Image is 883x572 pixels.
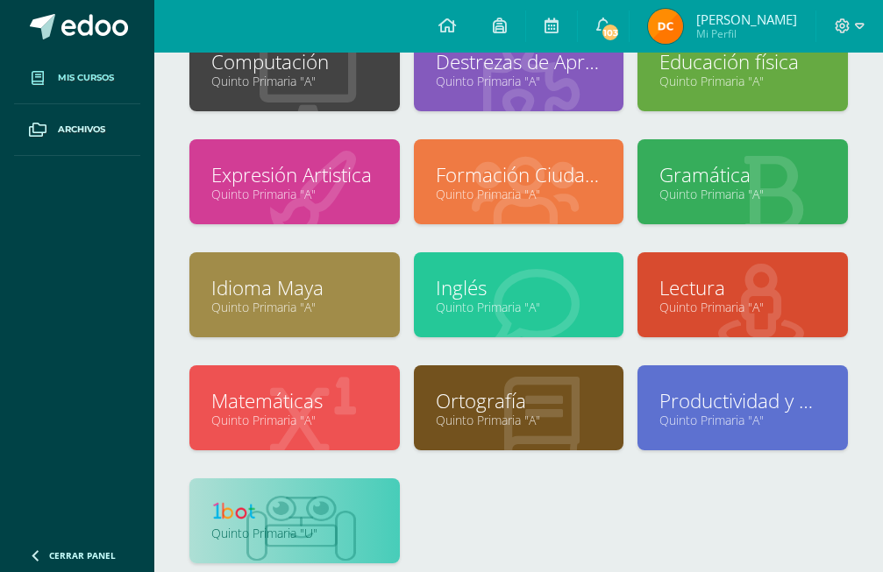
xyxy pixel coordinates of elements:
a: Quinto Primaria "A" [211,186,378,202]
a: Quinto Primaria "A" [659,299,826,315]
span: Mis cursos [58,71,114,85]
a: Destrezas de Aprendizaje [436,48,602,75]
a: Quinto Primaria "A" [659,73,826,89]
img: bot1.png [246,496,356,562]
a: Formación Ciudadana [436,161,602,188]
a: Ortografía [436,387,602,414]
a: Quinto Primaria "U" [211,525,378,541]
a: Quinto Primaria "A" [211,412,378,428]
a: Gramática [659,161,826,188]
a: Educación física [659,48,826,75]
img: a2c55a3323588064a5a93eaafcfba731.png [648,9,683,44]
a: Computación [211,48,378,75]
a: Inglés [436,274,602,301]
a: Productividad y Desarrollo [659,387,826,414]
a: Matemáticas [211,387,378,414]
a: Quinto Primaria "A" [436,186,602,202]
a: Idioma Maya [211,274,378,301]
a: Expresión Artistica [211,161,378,188]
a: Lectura [659,274,826,301]
a: Quinto Primaria "A" [211,299,378,315]
img: 1bot.png [211,500,264,521]
span: 103 [601,23,620,42]
a: Quinto Primaria "A" [436,412,602,428]
a: Quinto Primaria "A" [436,73,602,89]
a: Quinto Primaria "A" [659,412,826,428]
span: [PERSON_NAME] [696,11,797,28]
a: Quinto Primaria "A" [436,299,602,315]
span: Archivos [58,123,105,137]
a: Archivos [14,104,140,156]
span: Cerrar panel [49,549,116,561]
a: Quinto Primaria "A" [659,186,826,202]
span: Mi Perfil [696,26,797,41]
a: Mis cursos [14,53,140,104]
a: Quinto Primaria "A" [211,73,378,89]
